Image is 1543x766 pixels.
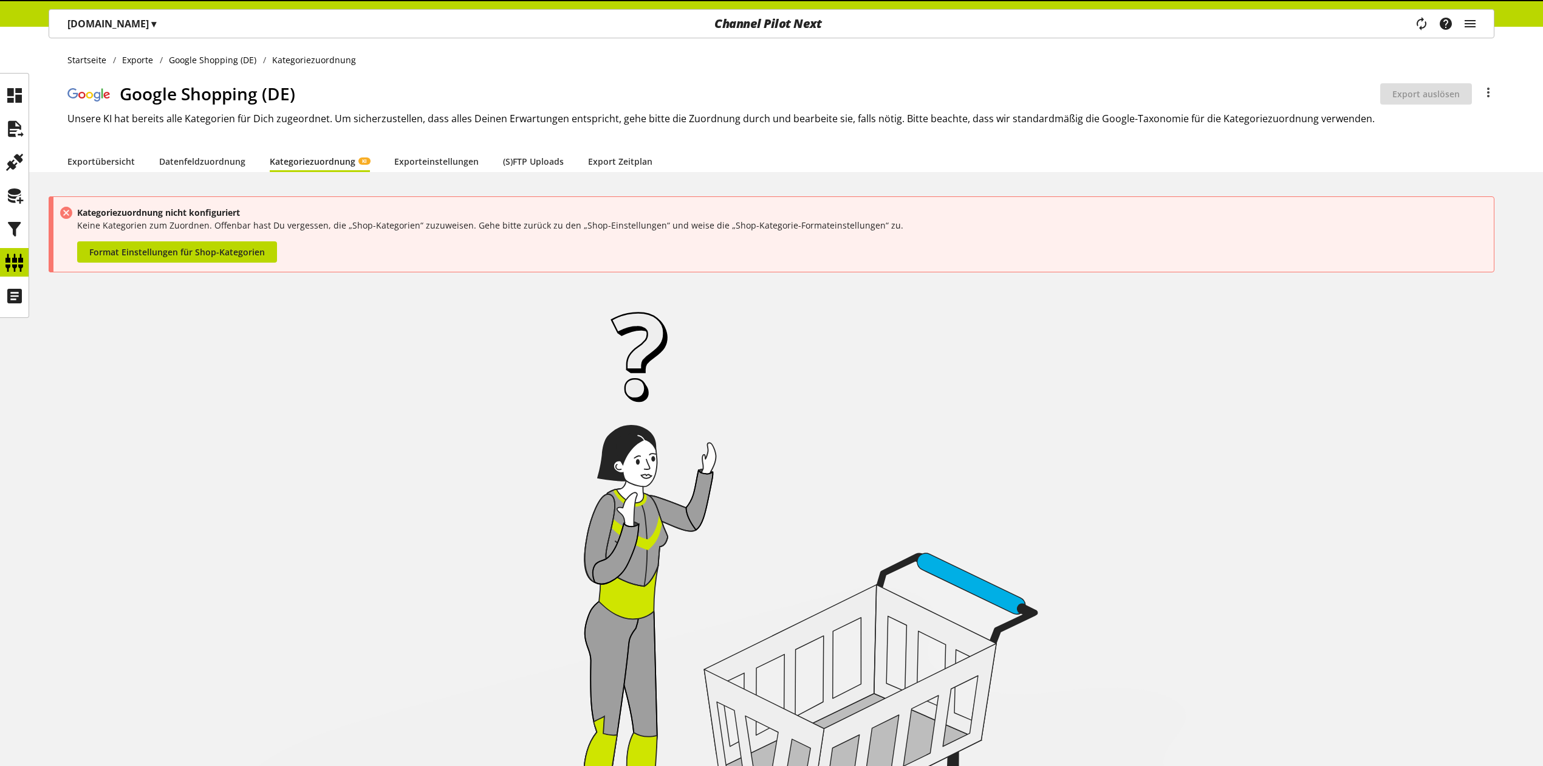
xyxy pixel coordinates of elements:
a: Exporteinstellungen [394,155,479,168]
a: Format Einstellungen für Shop-Kategorien [77,241,277,263]
h4: Kategoriezuordnung nicht konfiguriert [77,206,1488,219]
nav: main navigation [49,9,1494,38]
span: Export auslösen [1392,88,1460,100]
img: logo [67,86,110,102]
h1: Google Shopping (DE) [120,81,1380,106]
span: Exporte [122,53,153,66]
a: Datenfeldzuordnung [159,155,245,168]
p: [DOMAIN_NAME] [67,16,156,31]
h2: Unsere KI hat bereits alle Kategorien für Dich zugeordnet. Um sicherzustellen, dass alles Deinen ... [67,111,1494,126]
a: Export Zeitplan [588,155,652,168]
p: Keine Kategorien zum Zuordnen. Offenbar hast Du vergessen, die „Shop-Kategorien“ zuzuweisen. Gehe... [77,219,1488,232]
button: Export auslösen [1380,83,1472,105]
a: Startseite [67,53,113,66]
span: Format Einstellungen für Shop-Kategorien [89,246,265,258]
span: KI [362,157,367,165]
a: Exporte [116,53,160,66]
a: KategoriezuordnungKI [270,155,370,168]
span: Startseite [67,53,106,66]
a: (S)FTP Uploads [503,155,564,168]
a: Exportübersicht [67,155,135,168]
span: ▾ [151,17,156,30]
